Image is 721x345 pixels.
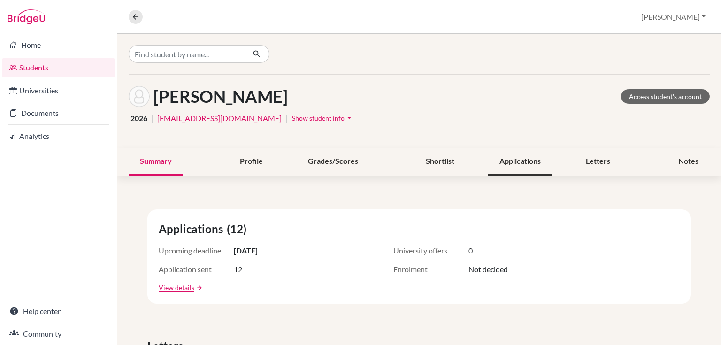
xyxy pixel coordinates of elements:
[468,264,508,275] span: Not decided
[157,113,282,124] a: [EMAIL_ADDRESS][DOMAIN_NAME]
[153,86,288,107] h1: [PERSON_NAME]
[292,114,345,122] span: Show student info
[2,302,115,321] a: Help center
[291,111,354,125] button: Show student infoarrow_drop_down
[468,245,473,256] span: 0
[345,113,354,123] i: arrow_drop_down
[575,148,621,176] div: Letters
[130,113,147,124] span: 2026
[621,89,710,104] a: Access student's account
[234,245,258,256] span: [DATE]
[159,245,234,256] span: Upcoming deadline
[2,81,115,100] a: Universities
[297,148,369,176] div: Grades/Scores
[234,264,242,275] span: 12
[159,283,194,292] a: View details
[667,148,710,176] div: Notes
[2,127,115,146] a: Analytics
[488,148,552,176] div: Applications
[129,45,245,63] input: Find student by name...
[129,148,183,176] div: Summary
[285,113,288,124] span: |
[637,8,710,26] button: [PERSON_NAME]
[194,284,203,291] a: arrow_forward
[229,148,274,176] div: Profile
[393,264,468,275] span: Enrolment
[2,58,115,77] a: Students
[159,221,227,238] span: Applications
[2,324,115,343] a: Community
[393,245,468,256] span: University offers
[8,9,45,24] img: Bridge-U
[129,86,150,107] img: Aryan Wadhwani's avatar
[151,113,153,124] span: |
[227,221,250,238] span: (12)
[2,104,115,123] a: Documents
[414,148,466,176] div: Shortlist
[2,36,115,54] a: Home
[159,264,234,275] span: Application sent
